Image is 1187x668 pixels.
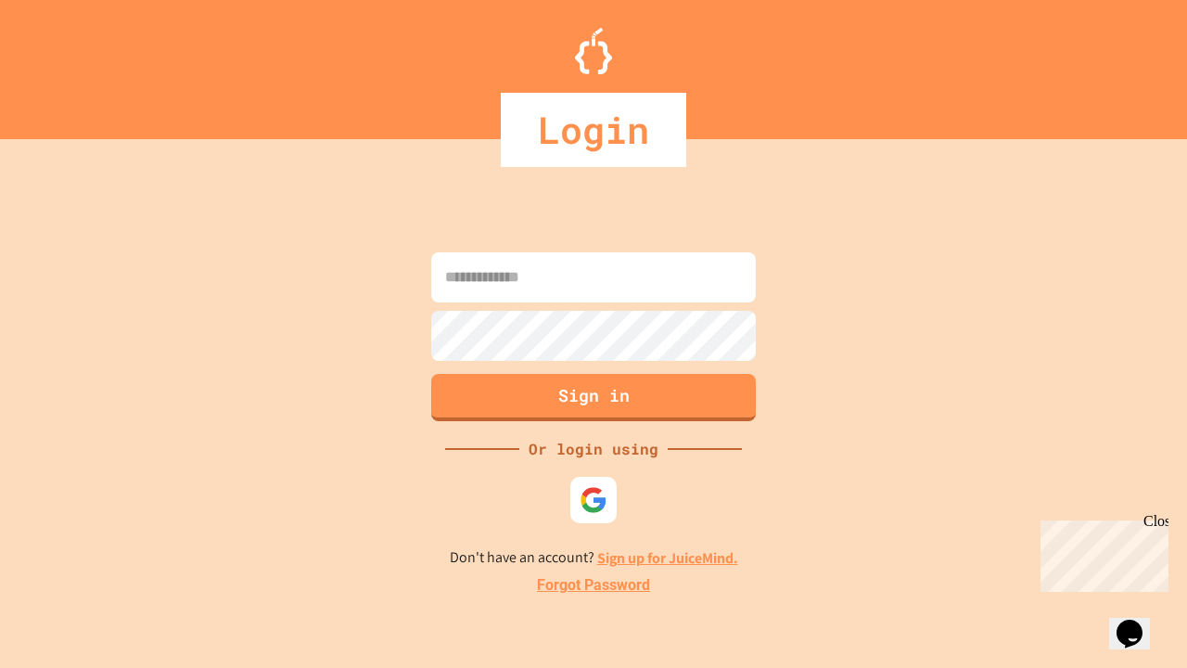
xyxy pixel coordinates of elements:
div: Login [501,93,686,167]
a: Forgot Password [537,574,650,597]
img: google-icon.svg [580,486,607,514]
iframe: chat widget [1109,594,1168,649]
a: Sign up for JuiceMind. [597,548,738,568]
button: Sign in [431,374,756,421]
p: Don't have an account? [450,546,738,570]
div: Or login using [519,438,668,460]
div: Chat with us now!Close [7,7,128,118]
iframe: chat widget [1033,513,1168,592]
img: Logo.svg [575,28,612,74]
